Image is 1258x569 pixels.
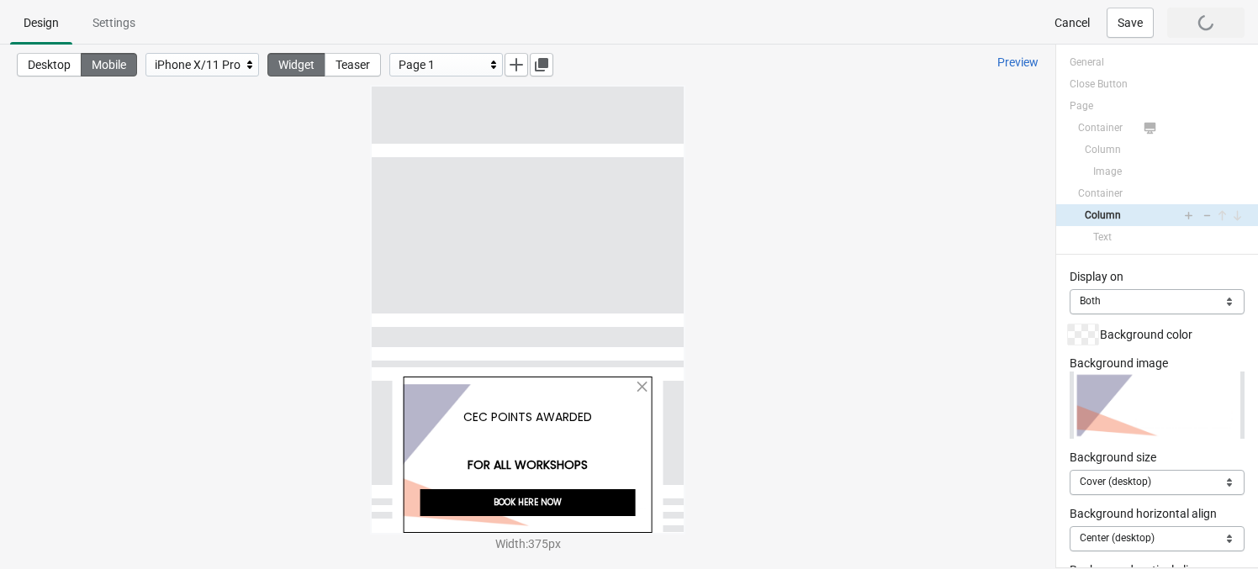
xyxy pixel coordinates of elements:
span: Mobile [92,58,126,71]
div: iPhone X/11 Pro [155,55,241,75]
button: Widget [267,53,325,76]
span: Display on [1070,270,1123,283]
span: Background size [1070,450,1156,464]
div: Page 1 [399,55,485,75]
span: Background color [1100,328,1192,341]
button: Mobile [81,53,137,76]
div: Background image [1070,355,1245,439]
span: Settings [92,16,135,29]
span: Widget [278,58,314,71]
span: Design [24,16,59,29]
div: Width : 375 px [372,535,684,552]
iframe: widget [372,87,684,533]
span: Save [1118,16,1143,29]
span: Teaser [336,58,370,71]
span: Cancel [1054,16,1090,29]
span: Preview [997,55,1039,69]
button: Save [1107,8,1154,38]
span: Desktop [28,58,71,71]
button: Teaser [325,53,381,76]
span: Background horizontal align [1070,507,1217,520]
button: Desktop [17,53,82,76]
a: Preview [991,47,1045,77]
button: Cancel [1044,8,1100,38]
